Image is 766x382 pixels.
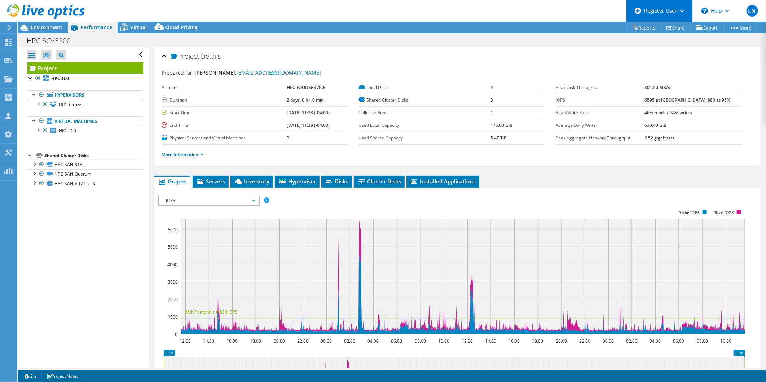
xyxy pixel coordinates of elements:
[201,52,221,61] span: Details
[645,135,675,141] b: 2.52 gigabits/s
[391,338,402,344] text: 06:00
[19,372,42,381] a: 2
[195,69,321,76] span: [PERSON_NAME],
[287,122,330,128] b: [DATE] 11:38 (-04:00)
[359,134,491,142] label: Used Shared Capacity
[27,169,143,179] a: HPC-SAN-Quorum
[579,338,590,344] text: 22:00
[645,84,670,90] b: 301.50 MB/s
[556,84,644,91] label: Peak Disk Throughput
[168,244,178,250] text: 5000
[747,5,758,17] span: LN
[203,338,214,344] text: 14:00
[645,110,693,116] b: 46% reads / 54% writes
[714,210,734,215] text: Read IOPS
[485,338,496,344] text: 14:00
[27,160,143,169] a: HPC-SAN-8TB
[287,110,330,116] b: [DATE] 11:38 (-04:00)
[626,338,637,344] text: 02:00
[438,338,449,344] text: 10:00
[27,116,143,126] a: Virtual Machines
[162,134,287,142] label: Physical Servers and Virtual Machines
[27,90,143,100] a: Hypervisors
[27,126,143,135] a: HPCDC0
[168,314,178,320] text: 1000
[690,22,724,33] a: Export
[490,84,493,90] b: 4
[162,196,255,205] span: IOPS
[162,151,204,157] a: More Information
[185,309,238,315] text: 95th Percentile = 880 IOPS
[344,338,355,344] text: 02:00
[603,338,614,344] text: 00:00
[162,122,287,129] label: End Time
[297,338,308,344] text: 22:00
[234,178,269,185] span: Inventory
[723,22,757,33] a: More
[274,338,285,344] text: 20:00
[325,178,348,185] span: Disks
[287,135,289,141] b: 3
[509,338,520,344] text: 16:00
[162,109,287,116] label: Start Time
[165,24,198,31] span: Cloud Pricing
[196,178,225,185] span: Servers
[490,97,493,103] b: 3
[645,97,731,103] b: 6595 at [GEOGRAPHIC_DATA], 880 at 95%
[287,84,326,90] b: HPC FOODSERVICE
[673,338,684,344] text: 06:00
[27,62,143,74] a: Project
[532,338,543,344] text: 18:00
[490,122,512,128] b: 176.00 GiB
[490,135,507,141] b: 5.47 TiB
[490,110,493,116] b: 1
[168,279,178,285] text: 3000
[720,338,731,344] text: 10:00
[359,97,491,104] label: Shared Cluster Disks
[168,296,178,302] text: 2000
[645,122,667,128] b: 630.40 GiB
[627,22,661,33] a: Reports
[410,178,476,185] span: Installed Applications
[162,84,287,91] label: Account
[130,24,147,31] span: Virtual
[168,227,178,233] text: 6000
[162,97,287,104] label: Duration
[27,74,143,83] a: HPCDC0
[287,97,324,103] b: 2 days, 0 hr, 0 min
[357,178,401,185] span: Cluster Disks
[359,84,491,91] label: Local Disks
[556,338,567,344] text: 20:00
[175,331,177,337] text: 0
[556,122,644,129] label: Average Daily Write
[162,69,194,76] label: Prepared for:
[701,8,708,14] svg: \n
[27,100,143,109] a: HPC-Cluster
[367,338,379,344] text: 04:00
[415,338,426,344] text: 08:00
[237,69,321,76] a: [EMAIL_ADDRESS][DOMAIN_NAME]
[650,338,661,344] text: 04:00
[226,338,238,344] text: 16:00
[250,338,261,344] text: 18:00
[158,178,186,185] span: Graphs
[23,37,82,45] h1: HPC SCV3200
[556,109,644,116] label: Read/Write Ratio
[697,338,708,344] text: 08:00
[80,24,112,31] span: Performance
[59,128,76,134] span: HPCDC0
[679,210,700,215] text: Write IOPS
[556,97,644,104] label: IOPS
[278,178,316,185] span: Hypervisor
[359,122,491,129] label: Used Local Capacity
[321,338,332,344] text: 00:00
[661,22,691,33] a: Share
[44,151,143,160] div: Shared Cluster Disks
[59,102,83,108] span: HPC-Cluster
[167,262,177,268] text: 4000
[462,338,473,344] text: 12:00
[180,338,191,344] text: 12:00
[27,179,143,188] a: HPC-SAN-VITAL-2TB
[31,24,62,31] span: Environment
[556,134,644,142] label: Peak Aggregate Network Throughput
